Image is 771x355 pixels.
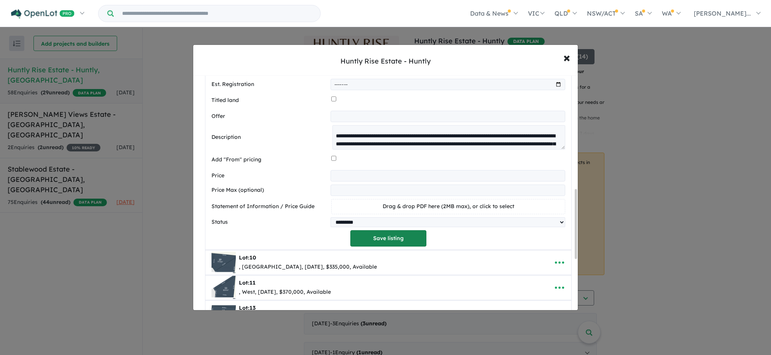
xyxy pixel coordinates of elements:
div: Huntly Rise Estate - Huntly [340,56,431,66]
label: Statement of Information / Price Guide [211,202,329,211]
div: , [GEOGRAPHIC_DATA], [DATE], $335,000, Available [239,263,377,272]
img: Huntly%20Rise%20Estate%20-%20Huntly%20-%20Lot%2013___1756099689.png [211,301,236,325]
label: Titled land [211,96,329,105]
b: Lot: [239,254,256,261]
span: Drag & drop PDF here (2MB max), or click to select [383,203,514,210]
b: Lot: [239,279,256,286]
label: Est. Registration [211,80,327,89]
button: Save listing [350,230,426,247]
div: , West, [DATE], $370,000, Available [239,288,331,297]
span: × [563,49,570,65]
img: Openlot PRO Logo White [11,9,75,19]
img: Huntly%20Rise%20Estate%20-%20Huntly%20-%20Lot%2011___1756099325.png [211,275,236,300]
label: Status [211,218,327,227]
span: [PERSON_NAME]... [694,10,751,17]
label: Offer [211,112,327,121]
span: 11 [250,279,256,286]
span: 13 [250,304,256,311]
label: Description [211,133,329,142]
label: Price [211,171,327,180]
span: 10 [250,254,256,261]
label: Add "From" pricing [211,155,329,164]
input: Try estate name, suburb, builder or developer [115,5,319,22]
img: Huntly%20Rise%20Estate%20-%20Huntly%20-%20Lot%2010___1756096682.png [211,250,236,275]
label: Price Max (optional) [211,186,327,195]
b: Lot: [239,304,256,311]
